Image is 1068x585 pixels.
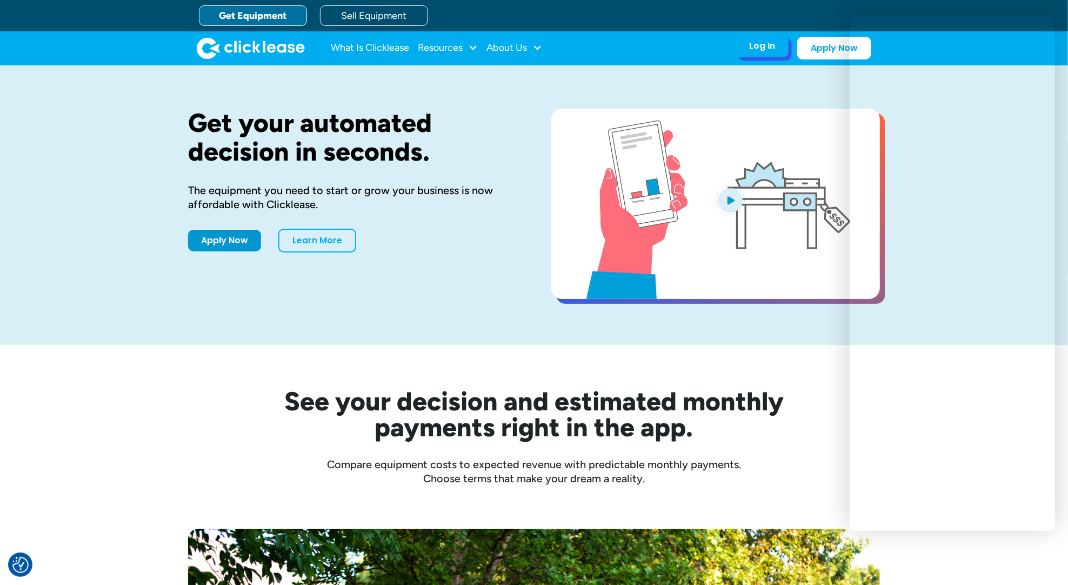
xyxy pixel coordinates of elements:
iframe: Chat Window [850,16,1055,531]
h1: Get your automated decision in seconds. [188,109,517,166]
div: Log In [749,41,775,51]
a: open lightbox [551,109,880,299]
img: Revisit consent button [12,557,29,573]
a: home [197,37,305,59]
h2: See your decision and estimated monthly payments right in the app. [231,388,837,440]
img: Blue play button logo on a light blue circular background [716,185,745,215]
a: Apply Now [797,37,871,59]
a: Get Equipment [199,5,307,26]
div: The equipment you need to start or grow your business is now affordable with Clicklease. [188,183,517,211]
a: Apply Now [188,230,261,251]
a: Learn More [278,229,356,252]
a: What Is Clicklease [331,37,409,59]
div: Resources [418,37,478,59]
div: About Us [486,37,542,59]
a: Sell Equipment [320,5,428,26]
div: Compare equipment costs to expected revenue with predictable monthly payments. Choose terms that ... [188,457,880,486]
img: Clicklease logo [197,37,305,59]
button: Consent Preferences [12,557,29,573]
